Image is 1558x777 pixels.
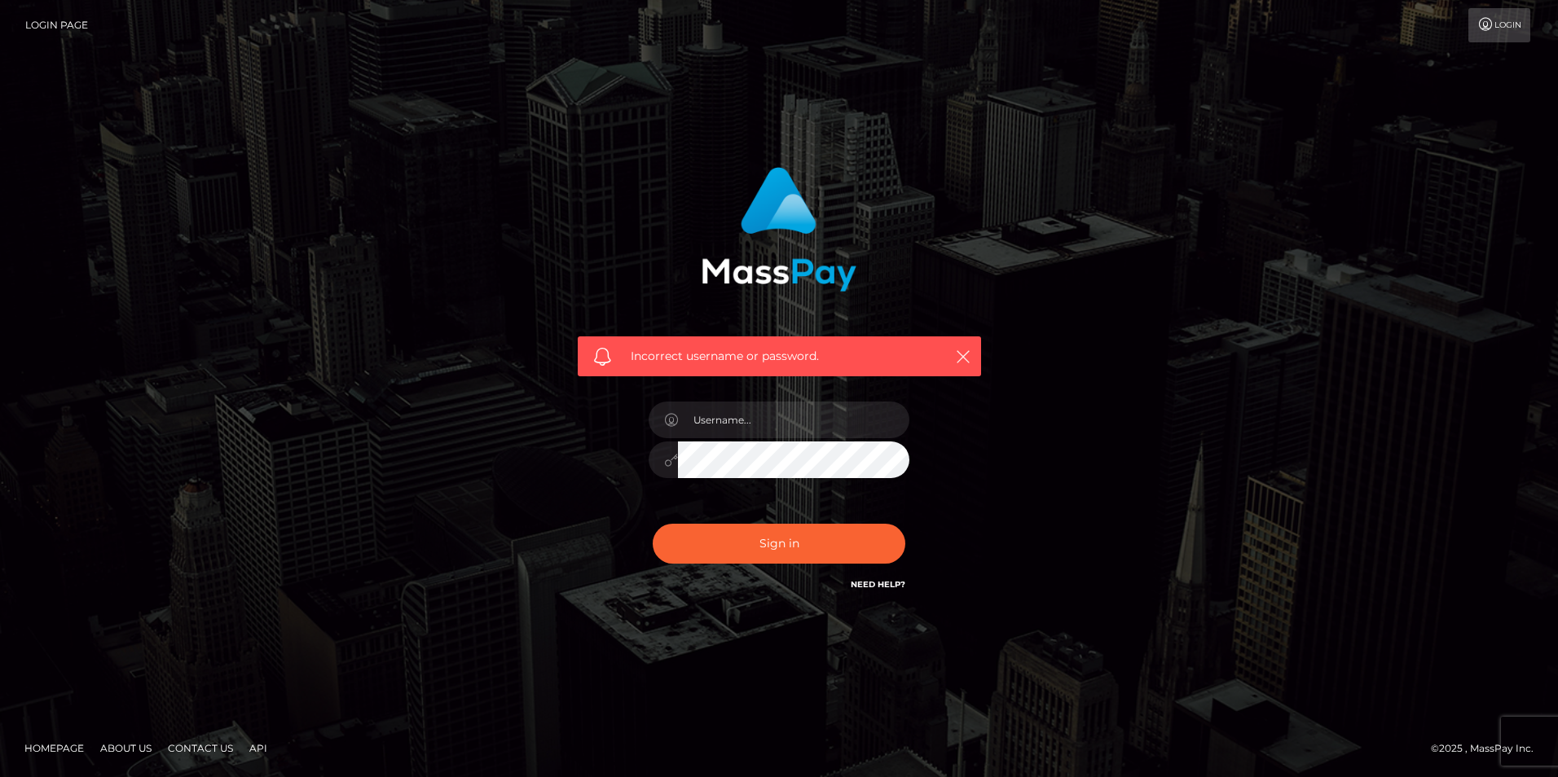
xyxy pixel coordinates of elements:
a: Homepage [18,735,90,761]
div: © 2025 , MassPay Inc. [1431,740,1546,757]
a: API [243,735,274,761]
a: About Us [94,735,158,761]
a: Login Page [25,8,88,42]
img: MassPay Login [702,167,856,292]
a: Contact Us [161,735,240,761]
button: Sign in [653,524,905,564]
input: Username... [678,402,909,438]
span: Incorrect username or password. [631,348,928,365]
a: Login [1468,8,1530,42]
a: Need Help? [851,579,905,590]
